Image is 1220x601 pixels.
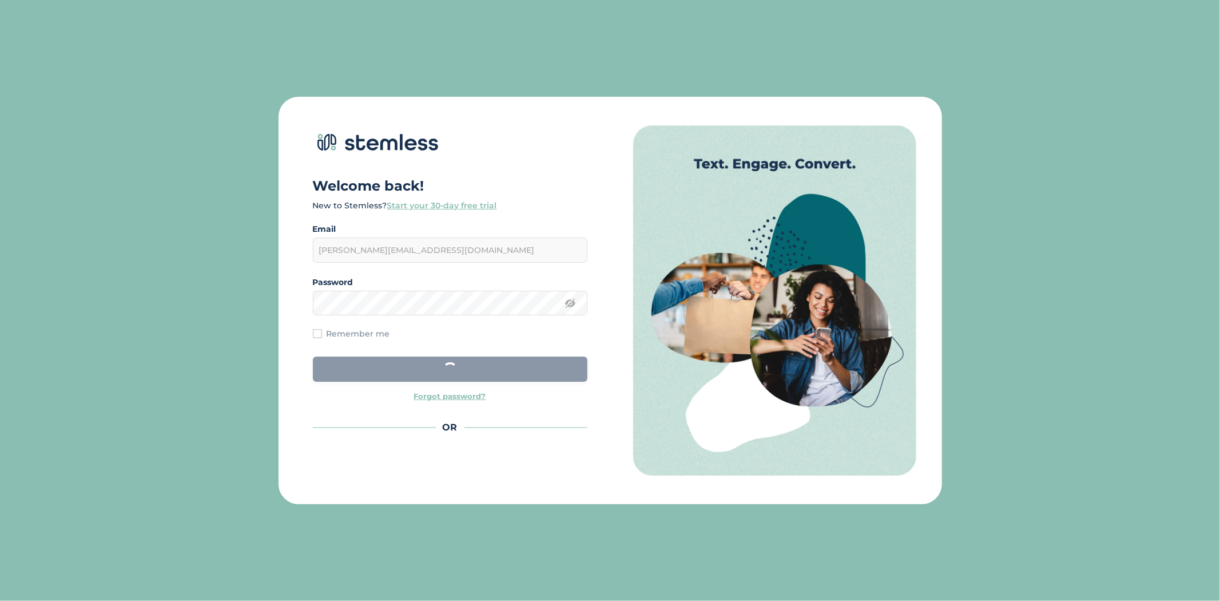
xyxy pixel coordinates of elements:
[313,200,497,211] label: New to Stemless?
[313,421,587,434] div: OR
[313,125,439,160] img: logo-dark-0685b13c.svg
[335,452,575,477] iframe: Sign in with Google Button
[313,276,587,288] label: Password
[565,298,576,309] img: icon-eye-line-7bc03c5c.svg
[313,177,587,195] h1: Welcome back!
[387,200,497,211] a: Start your 30-day free trial
[633,125,916,476] img: Auth image
[1163,546,1220,601] iframe: Chat Widget
[313,223,587,235] label: Email
[414,391,486,402] a: Forgot password?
